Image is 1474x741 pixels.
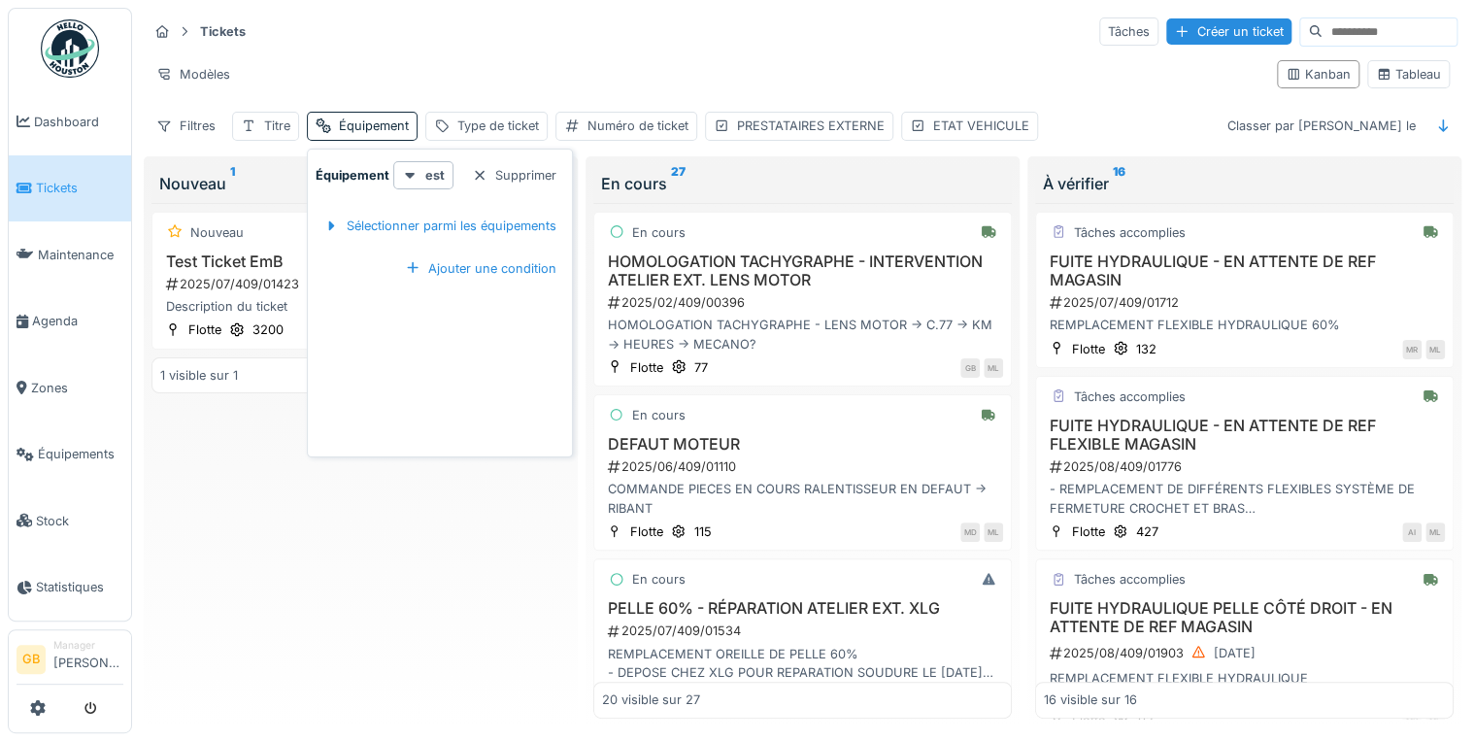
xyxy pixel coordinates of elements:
span: Stock [36,512,123,530]
li: GB [17,645,46,674]
h3: DEFAUT MOTEUR [602,435,1003,454]
div: Flotte [188,320,221,339]
div: Tâches accomplies [1074,387,1186,406]
div: 427 [1136,522,1158,541]
h3: FUITE HYDRAULIQUE - EN ATTENTE DE REF MAGASIN [1044,253,1445,289]
div: Manager [53,638,123,653]
div: Modèles [148,60,239,88]
div: MD [960,522,980,542]
div: 115 [694,522,712,541]
h3: Test Ticket EmB [160,253,561,271]
div: 20 visible sur 27 [602,691,700,710]
h3: HOMOLOGATION TACHYGRAPHE - INTERVENTION ATELIER EXT. LENS MOTOR [602,253,1003,289]
div: Filtres [148,112,224,140]
div: Tâches accomplies [1074,223,1186,242]
div: Description du ticket [160,297,561,316]
div: Nouveau [159,172,562,195]
div: - REMPLACEMENT DE DIFFÉRENTS FLEXIBLES SYSTÈME DE FERMETURE CROCHET ET BRAS - NIVEAU HYDRAULIQUE [1044,480,1445,517]
div: Tableau [1376,65,1441,84]
div: Supprimer [464,162,564,188]
div: En cours [632,223,686,242]
li: [PERSON_NAME] [53,638,123,680]
div: 1 visible sur 1 [160,366,238,385]
div: HOMOLOGATION TACHYGRAPHE - LENS MOTOR -> C.77 -> KM -> HEURES -> MECANO? [602,316,1003,353]
span: Tickets [36,179,123,197]
div: 2025/06/409/01110 [606,457,1003,476]
span: Statistiques [36,578,123,596]
div: En cours [632,570,686,589]
div: REMPLACEMENT FLEXIBLE HYDRAULIQUE 60% [1044,316,1445,334]
div: Tâches accomplies [1074,570,1186,589]
div: Flotte [1072,522,1105,541]
div: Type de ticket [457,117,539,135]
div: PRESTATAIRES EXTERNE [737,117,885,135]
div: Numéro de ticket [587,117,688,135]
div: Titre [264,117,290,135]
div: 3200 [252,320,284,339]
div: Flotte [1072,340,1105,358]
strong: est [425,166,445,185]
div: GB [960,358,980,378]
strong: Tickets [192,22,253,41]
div: REMPLACEMENT OREILLE DE PELLE 60% - DEPOSE CHEZ XLG POUR REPARATION SOUDURE LE [DATE] - [PERSON_N... [602,645,1003,682]
div: 2025/07/409/01534 [606,622,1003,640]
div: En cours [632,406,686,424]
div: 132 [1136,340,1156,358]
img: Badge_color-CXgf-gQk.svg [41,19,99,78]
span: Dashboard [34,113,123,131]
div: ML [1425,522,1445,542]
h3: FUITE HYDRAULIQUE PELLE CÔTÉ DROIT - EN ATTENTE DE REF MAGASIN [1044,599,1445,636]
span: Maintenance [38,246,123,264]
div: Flotte [630,522,663,541]
div: 2025/08/409/01776 [1048,457,1445,476]
span: Zones [31,379,123,397]
div: Tâches [1099,17,1158,46]
div: ML [984,522,1003,542]
div: Classer par [PERSON_NAME] le [1219,112,1424,140]
div: [DATE] [1214,644,1256,662]
div: REMPLACEMENT FLEXIBLE HYDRAULIQUE -> DEMANDE FABRICATION CHRONOFLEX -> CONTRÔLE NIVEAU HYDRAULIQU... [1044,669,1445,706]
span: Agenda [32,312,123,330]
h3: FUITE HYDRAULIQUE - EN ATTENTE DE REF FLEXIBLE MAGASIN [1044,417,1445,454]
div: Créer un ticket [1166,18,1291,45]
sup: 27 [671,172,686,195]
div: ETAT VEHICULE [933,117,1029,135]
h3: PELLE 60% - RÉPARATION ATELIER EXT. XLG [602,599,1003,618]
div: 16 visible sur 16 [1044,691,1137,710]
div: COMMANDE PIECES EN COURS RALENTISSEUR EN DEFAUT -> RIBANT [602,480,1003,517]
div: À vérifier [1043,172,1446,195]
div: ML [1425,340,1445,359]
div: 2025/07/409/01423 [164,275,561,293]
div: En cours [601,172,1004,195]
div: 77 [694,358,708,377]
div: AI [1402,522,1422,542]
sup: 1 [230,172,235,195]
div: ML [984,358,1003,378]
div: Flotte [630,358,663,377]
div: Kanban [1286,65,1351,84]
div: MR [1402,340,1422,359]
div: Nouveau [190,223,244,242]
div: Équipement [339,117,409,135]
div: Sélectionner parmi les équipements [316,213,564,239]
span: Équipements [38,445,123,463]
strong: Équipement [316,166,389,185]
div: 2025/08/409/01903 [1048,641,1445,665]
div: 2025/07/409/01712 [1048,293,1445,312]
sup: 16 [1113,172,1125,195]
div: 2025/02/409/00396 [606,293,1003,312]
div: Ajouter une condition [397,255,564,282]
